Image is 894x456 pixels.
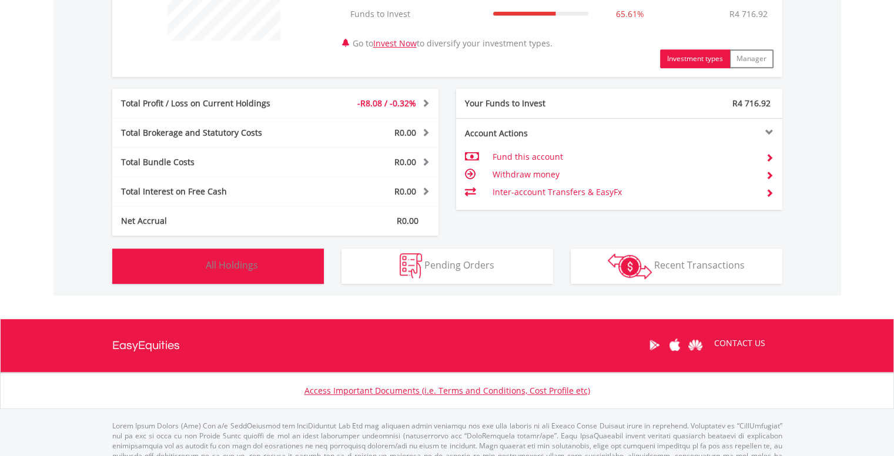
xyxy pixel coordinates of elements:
button: Manager [729,49,774,68]
span: R0.00 [394,156,416,167]
img: pending_instructions-wht.png [400,253,422,279]
span: R0.00 [394,127,416,138]
a: Apple [665,327,685,363]
div: Total Brokerage and Statutory Costs [112,127,303,139]
div: Total Profit / Loss on Current Holdings [112,98,303,109]
button: Investment types [660,49,730,68]
span: Pending Orders [424,259,494,271]
span: R0.00 [394,186,416,197]
div: Account Actions [456,128,620,139]
div: Total Interest on Free Cash [112,186,303,197]
img: transactions-zar-wht.png [608,253,652,279]
button: Pending Orders [341,249,553,284]
span: Recent Transactions [654,259,745,271]
td: Withdraw money [492,166,756,183]
a: Huawei [685,327,706,363]
div: Net Accrual [112,215,303,227]
a: Access Important Documents (i.e. Terms and Conditions, Cost Profile etc) [304,385,590,396]
a: CONTACT US [706,327,774,360]
a: EasyEquities [112,319,180,372]
td: 65.61% [594,2,666,26]
div: Your Funds to Invest [456,98,620,109]
span: -R8.08 / -0.32% [357,98,416,109]
span: R4 716.92 [732,98,771,109]
button: All Holdings [112,249,324,284]
button: Recent Transactions [571,249,782,284]
img: holdings-wht.png [178,253,203,279]
div: Total Bundle Costs [112,156,303,168]
a: Google Play [644,327,665,363]
a: Invest Now [373,38,417,49]
td: R4 716.92 [724,2,774,26]
td: Fund this account [492,148,756,166]
td: Funds to Invest [344,2,487,26]
span: R0.00 [397,215,418,226]
span: All Holdings [206,259,258,271]
td: Inter-account Transfers & EasyFx [492,183,756,201]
